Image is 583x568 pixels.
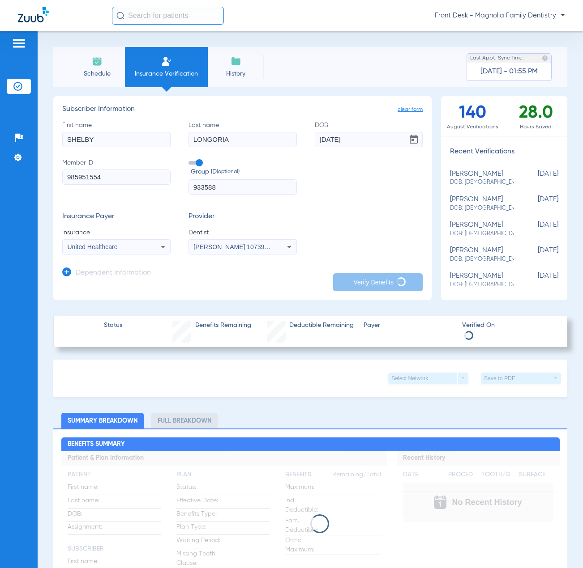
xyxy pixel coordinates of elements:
[435,11,565,20] span: Front Desk - Magnolia Family Dentistry
[450,178,514,187] span: DOB: [DEMOGRAPHIC_DATA]
[189,212,297,221] h3: Provider
[480,67,538,76] span: [DATE] - 01:55 PM
[195,321,251,330] span: Benefits Remaining
[132,69,201,78] span: Insurance Verification
[62,121,171,147] label: First name
[333,273,423,291] button: Verify Benefits
[470,54,524,63] span: Last Appt. Sync Time:
[514,221,558,237] span: [DATE]
[504,96,567,136] div: 28.0
[189,228,297,237] span: Dentist
[68,243,118,250] span: United Healthcare
[193,243,282,250] span: [PERSON_NAME] 1073952404
[398,105,423,114] span: clear form
[450,230,514,238] span: DOB: [DEMOGRAPHIC_DATA]
[504,123,567,131] span: Hours Saved
[315,132,423,147] input: DOBOpen calendar
[450,246,514,263] div: [PERSON_NAME]
[92,56,103,67] img: Schedule
[514,246,558,263] span: [DATE]
[191,167,297,177] span: Group ID
[450,272,514,288] div: [PERSON_NAME]
[76,269,151,278] h3: Dependent Information
[514,170,558,187] span: [DATE]
[441,148,567,157] h3: Recent Verifications
[18,7,49,22] img: Zuub Logo
[450,255,514,263] span: DOB: [DEMOGRAPHIC_DATA]
[450,170,514,187] div: [PERSON_NAME]
[231,56,241,67] img: History
[61,413,144,428] li: Summary Breakdown
[189,132,297,147] input: Last name
[315,121,423,147] label: DOB
[441,123,504,131] span: August Verifications
[542,55,548,61] img: last sync help info
[214,69,257,78] span: History
[289,321,354,330] span: Deductible Remaining
[450,281,514,289] span: DOB: [DEMOGRAPHIC_DATA]
[104,321,122,330] span: Status
[514,272,558,288] span: [DATE]
[62,105,423,114] h3: Subscriber Information
[514,195,558,212] span: [DATE]
[450,204,514,212] span: DOB: [DEMOGRAPHIC_DATA]
[189,121,297,147] label: Last name
[76,69,118,78] span: Schedule
[61,437,560,452] h2: Benefits Summary
[116,12,124,20] img: Search Icon
[62,170,171,185] input: Member ID
[62,158,171,195] label: Member ID
[112,7,224,25] input: Search for patients
[538,525,583,568] iframe: Chat Widget
[441,96,504,136] div: 140
[151,413,218,428] li: Full Breakdown
[161,56,172,67] img: Manual Insurance Verification
[217,167,240,177] small: (optional)
[62,132,171,147] input: First name
[450,221,514,237] div: [PERSON_NAME]
[450,195,514,212] div: [PERSON_NAME]
[364,321,454,330] span: Payer
[12,38,26,49] img: hamburger-icon
[462,321,553,330] span: Verified On
[62,212,171,221] h3: Insurance Payer
[62,228,171,237] span: Insurance
[405,131,423,148] button: Open calendar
